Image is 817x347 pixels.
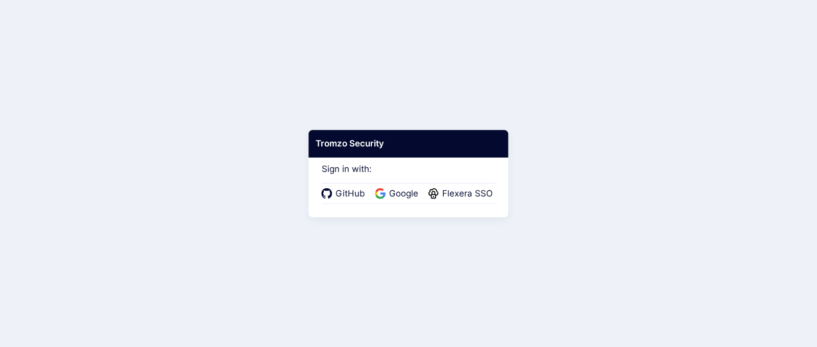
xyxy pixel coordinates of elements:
[439,187,496,201] span: Flexera SSO
[322,150,496,204] div: Sign in with:
[322,187,368,201] a: GitHub
[386,187,421,201] span: Google
[308,130,508,158] div: Tromzo Security
[375,187,421,201] a: Google
[332,187,368,201] span: GitHub
[428,187,496,201] a: Flexera SSO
